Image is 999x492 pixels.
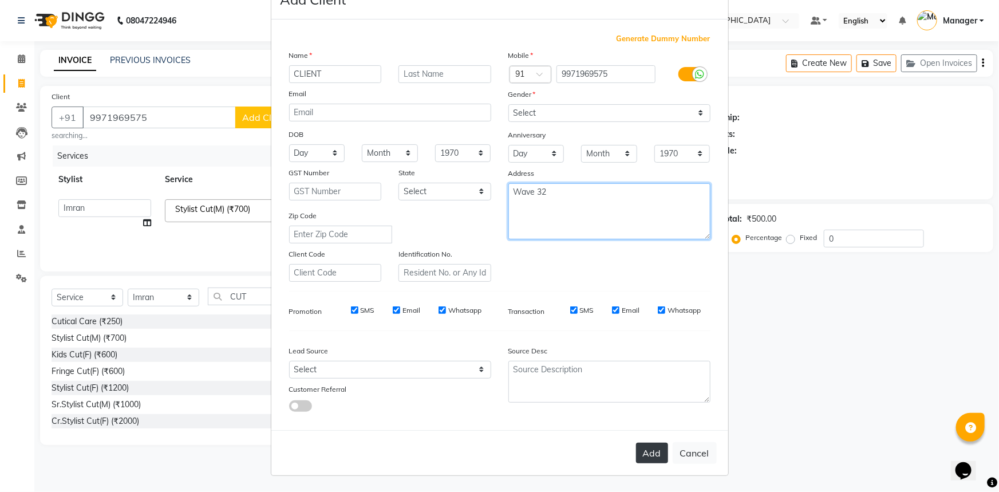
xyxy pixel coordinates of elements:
label: Whatsapp [668,305,701,316]
label: State [398,168,415,178]
label: Client Code [289,249,326,259]
button: Add [636,443,668,463]
label: Zip Code [289,211,317,221]
label: Email [622,305,639,316]
label: SMS [580,305,594,316]
label: Email [289,89,307,99]
span: Generate Dummy Number [617,33,710,45]
label: Whatsapp [448,305,481,316]
iframe: chat widget [951,446,988,481]
input: Mobile [556,65,656,83]
label: Transaction [508,306,545,317]
input: Resident No. or Any Id [398,264,491,282]
label: Mobile [508,50,534,61]
label: Identification No. [398,249,452,259]
label: GST Number [289,168,330,178]
label: Promotion [289,306,322,317]
input: Last Name [398,65,491,83]
input: Client Code [289,264,382,282]
label: Customer Referral [289,384,347,395]
label: Anniversary [508,130,546,140]
input: First Name [289,65,382,83]
input: Enter Zip Code [289,226,392,243]
label: Email [402,305,420,316]
label: Source Desc [508,346,548,356]
label: Gender [508,89,536,100]
label: Address [508,168,535,179]
input: Email [289,104,491,121]
label: Lead Source [289,346,329,356]
input: GST Number [289,183,382,200]
label: Name [289,50,313,61]
button: Cancel [673,442,717,464]
label: SMS [361,305,374,316]
label: DOB [289,129,304,140]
